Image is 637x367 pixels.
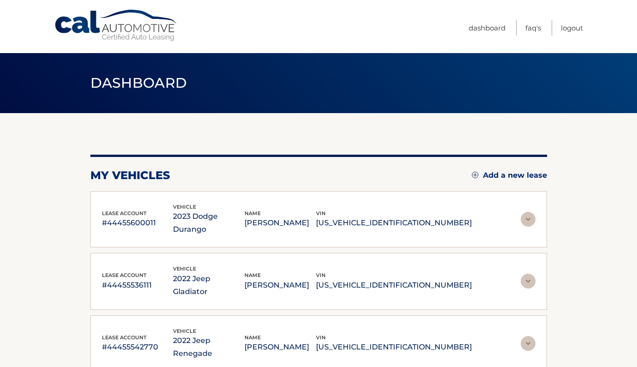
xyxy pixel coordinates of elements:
p: [PERSON_NAME] [244,341,316,354]
span: lease account [102,334,147,341]
a: FAQ's [525,20,541,36]
p: 2023 Dodge Durango [173,210,244,236]
span: name [244,210,261,217]
span: lease account [102,272,147,278]
img: add.svg [472,172,478,178]
span: vin [316,334,326,341]
p: #44455536111 [102,279,173,292]
a: Logout [561,20,583,36]
p: #44455542770 [102,341,173,354]
img: accordion-rest.svg [521,274,536,289]
p: [US_VEHICLE_IDENTIFICATION_NUMBER] [316,341,472,354]
p: [PERSON_NAME] [244,279,316,292]
span: vehicle [173,265,196,272]
a: Dashboard [469,20,506,36]
p: #44455600011 [102,217,173,229]
p: [US_VEHICLE_IDENTIFICATION_NUMBER] [316,279,472,292]
span: vehicle [173,328,196,334]
p: [US_VEHICLE_IDENTIFICATION_NUMBER] [316,217,472,229]
p: 2022 Jeep Renegade [173,334,244,360]
p: 2022 Jeep Gladiator [173,272,244,298]
span: vin [316,272,326,278]
a: Add a new lease [472,171,547,180]
img: accordion-rest.svg [521,336,536,351]
span: vehicle [173,204,196,210]
span: Dashboard [90,74,187,91]
a: Cal Automotive [54,9,179,42]
h2: my vehicles [90,168,170,182]
span: name [244,272,261,278]
p: [PERSON_NAME] [244,217,316,229]
span: name [244,334,261,341]
span: vin [316,210,326,217]
img: accordion-rest.svg [521,212,536,227]
span: lease account [102,210,147,217]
